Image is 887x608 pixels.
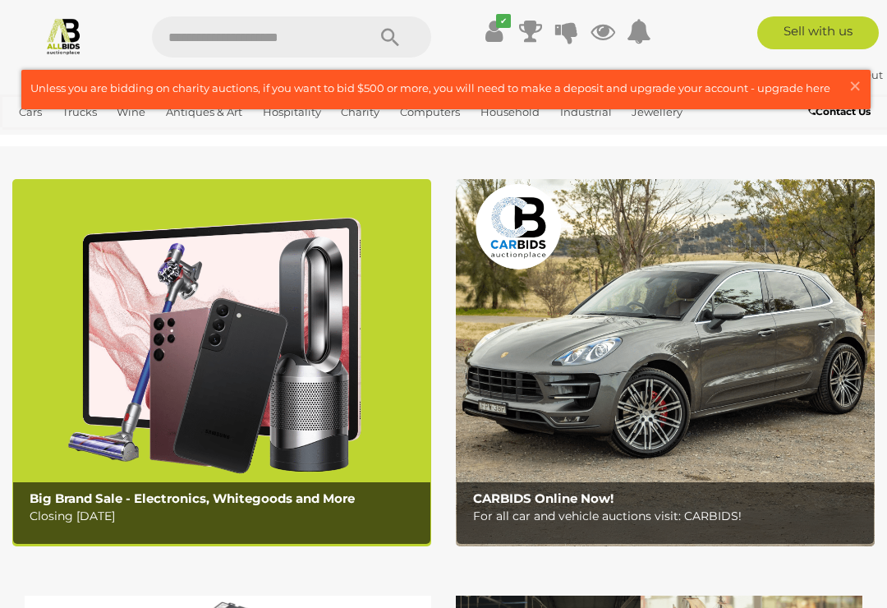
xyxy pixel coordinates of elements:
[474,99,546,126] a: Household
[808,103,875,121] a: Contact Us
[757,16,880,49] a: Sell with us
[625,99,689,126] a: Jewellery
[256,99,328,126] a: Hospitality
[775,68,827,81] strong: Daught
[473,491,614,506] b: CARBIDS Online Now!
[349,16,431,58] button: Search
[12,179,431,546] img: Big Brand Sale - Electronics, Whitegoods and More
[808,105,871,117] b: Contact Us
[12,179,431,546] a: Big Brand Sale - Electronics, Whitegoods and More Big Brand Sale - Electronics, Whitegoods and Mo...
[44,16,83,55] img: Allbids.com.au
[12,99,48,126] a: Cars
[56,99,103,126] a: Trucks
[159,99,249,126] a: Antiques & Art
[473,506,866,527] p: For all car and vehicle auctions visit: CARBIDS!
[835,68,883,81] a: Sign Out
[496,14,511,28] i: ✔
[393,99,466,126] a: Computers
[64,126,111,153] a: Sports
[775,68,830,81] a: Daught
[456,179,875,546] img: CARBIDS Online Now!
[30,491,355,506] b: Big Brand Sale - Electronics, Whitegoods and More
[830,68,833,81] span: |
[456,179,875,546] a: CARBIDS Online Now! CARBIDS Online Now! For all car and vehicle auctions visit: CARBIDS!
[117,126,247,153] a: [GEOGRAPHIC_DATA]
[12,126,57,153] a: Office
[30,506,422,527] p: Closing [DATE]
[554,99,618,126] a: Industrial
[334,99,386,126] a: Charity
[110,99,152,126] a: Wine
[848,70,862,102] span: ×
[482,16,507,46] a: ✔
